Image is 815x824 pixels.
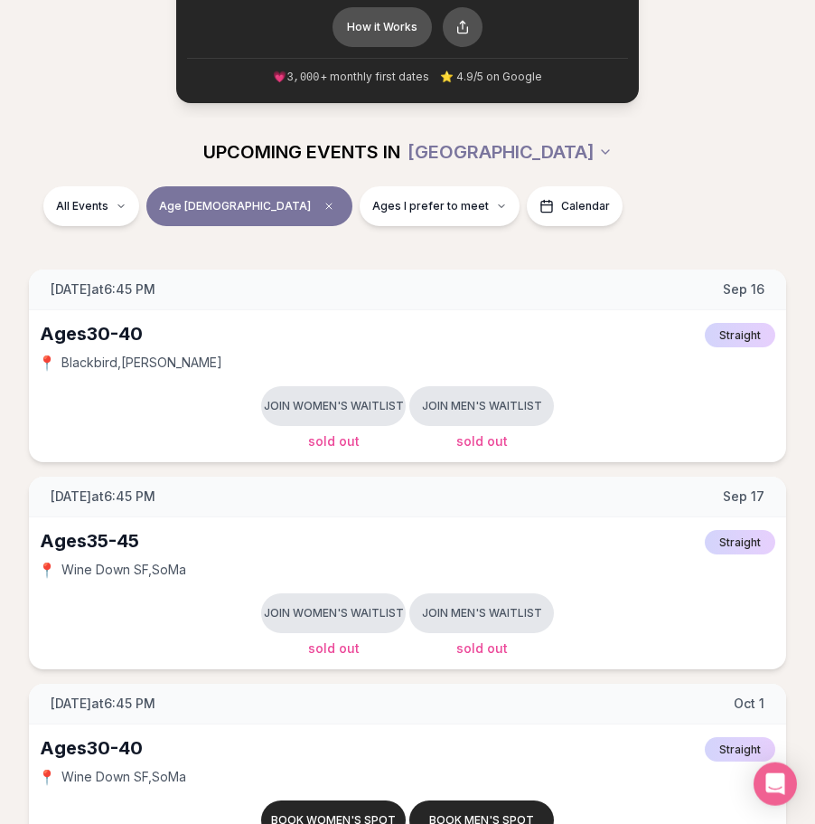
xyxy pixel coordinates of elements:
[261,386,406,426] button: Join women's waitlist
[456,433,508,449] span: Sold Out
[318,195,340,217] span: Clear age
[159,199,311,213] span: Age [DEMOGRAPHIC_DATA]
[273,70,428,85] span: 💗 + monthly first dates
[308,640,360,656] span: Sold Out
[40,528,139,554] div: Ages 35-45
[409,593,554,633] button: Join men's waitlist
[333,7,432,47] button: How it Works
[440,70,542,84] span: ⭐ 4.9/5 on Google
[360,186,520,226] button: Ages I prefer to meet
[51,488,155,506] span: [DATE] at 6:45 PM
[61,354,222,372] span: Blackbird , [PERSON_NAME]
[407,132,613,172] button: [GEOGRAPHIC_DATA]
[40,355,54,370] span: 📍
[705,737,775,762] span: Straight
[308,433,360,449] span: Sold Out
[456,640,508,656] span: Sold Out
[40,770,54,784] span: 📍
[40,735,143,761] div: Ages 30-40
[409,386,554,426] button: Join men's waitlist
[723,280,764,298] span: Sep 16
[51,695,155,713] span: [DATE] at 6:45 PM
[372,199,489,213] span: Ages I prefer to meet
[723,488,764,506] span: Sep 17
[40,563,54,577] span: 📍
[705,323,775,347] span: Straight
[203,139,400,165] span: UPCOMING EVENTS IN
[286,71,319,84] span: 3,000
[754,762,797,806] div: Open Intercom Messenger
[61,561,186,579] span: Wine Down SF , SoMa
[43,186,139,226] button: All Events
[261,593,406,633] button: Join women's waitlist
[561,199,610,213] span: Calendar
[56,199,108,213] span: All Events
[527,186,623,226] button: Calendar
[734,695,764,713] span: Oct 1
[51,280,155,298] span: [DATE] at 6:45 PM
[40,321,143,346] div: Ages 30-40
[61,768,186,786] span: Wine Down SF , SoMa
[705,530,775,554] span: Straight
[146,186,352,226] button: Age [DEMOGRAPHIC_DATA]Clear age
